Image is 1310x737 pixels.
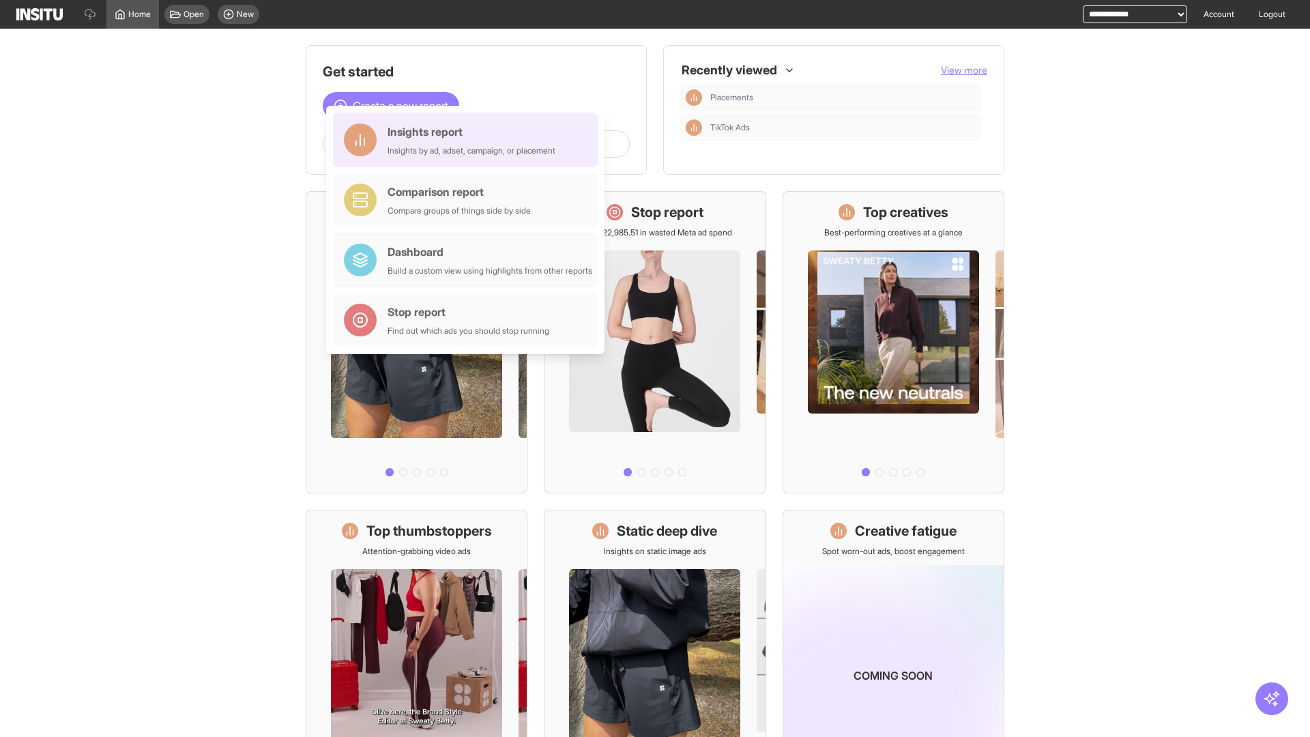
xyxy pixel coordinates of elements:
[388,244,592,260] div: Dashboard
[863,203,948,222] h1: Top creatives
[366,521,492,540] h1: Top thumbstoppers
[604,546,706,557] p: Insights on static image ads
[544,191,766,493] a: Stop reportSave £22,985.51 in wasted Meta ad spend
[710,122,750,133] span: TikTok Ads
[686,89,702,106] div: Insights
[617,521,717,540] h1: Static deep dive
[783,191,1004,493] a: Top creativesBest-performing creatives at a glance
[631,203,703,222] h1: Stop report
[388,184,531,200] div: Comparison report
[941,64,987,76] span: View more
[184,9,204,20] span: Open
[388,205,531,216] div: Compare groups of things side by side
[128,9,151,20] span: Home
[578,227,732,238] p: Save £22,985.51 in wasted Meta ad spend
[388,326,549,336] div: Find out which ads you should stop running
[710,122,976,133] span: TikTok Ads
[388,265,592,276] div: Build a custom view using highlights from other reports
[388,304,549,320] div: Stop report
[16,8,63,20] img: Logo
[353,98,448,114] span: Create a new report
[323,92,459,119] button: Create a new report
[686,119,702,136] div: Insights
[710,92,976,103] span: Placements
[306,191,527,493] a: What's live nowSee all active ads instantly
[388,124,555,140] div: Insights report
[323,62,630,81] h1: Get started
[388,145,555,156] div: Insights by ad, adset, campaign, or placement
[710,92,753,103] span: Placements
[941,63,987,77] button: View more
[362,546,471,557] p: Attention-grabbing video ads
[237,9,254,20] span: New
[824,227,963,238] p: Best-performing creatives at a glance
